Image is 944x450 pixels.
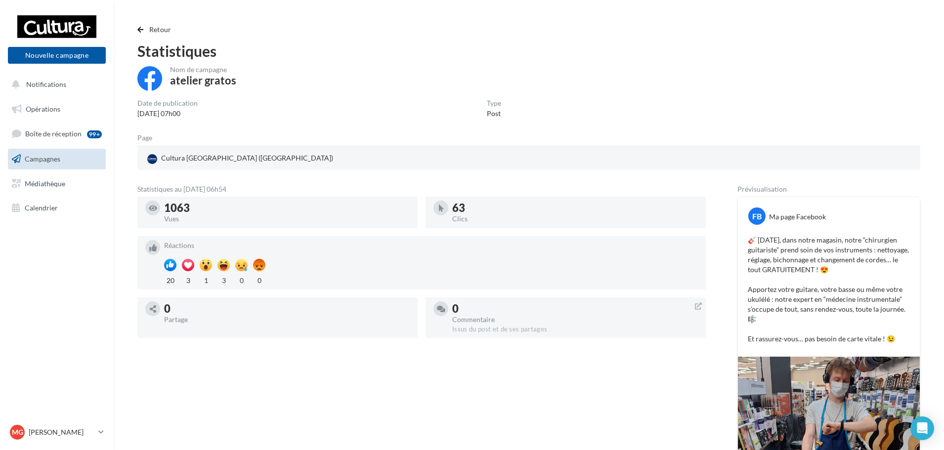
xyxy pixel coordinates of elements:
[164,215,410,222] div: Vues
[25,179,65,187] span: Médiathèque
[12,427,23,437] span: MG
[137,100,198,107] div: Date de publication
[6,149,108,169] a: Campagnes
[748,235,910,344] p: 🎸 [DATE], dans notre magasin, notre “chirurgien guitariste” prend soin de vos instruments : netto...
[145,151,401,166] a: Cultura [GEOGRAPHIC_DATA] ([GEOGRAPHIC_DATA])
[769,212,826,222] div: Ma page Facebook
[164,242,698,249] div: Réactions
[8,423,106,442] a: MG [PERSON_NAME]
[26,80,66,88] span: Notifications
[452,325,698,334] div: Issus du post et de ses partages
[6,198,108,218] a: Calendrier
[235,274,248,286] div: 0
[6,123,108,144] a: Boîte de réception99+
[25,155,60,163] span: Campagnes
[6,99,108,120] a: Opérations
[145,151,335,166] div: Cultura [GEOGRAPHIC_DATA] ([GEOGRAPHIC_DATA])
[170,66,236,73] div: Nom de campagne
[452,203,698,213] div: 63
[137,186,706,193] div: Statistiques au [DATE] 06h54
[164,316,410,323] div: Partage
[6,173,108,194] a: Médiathèque
[217,274,230,286] div: 3
[164,274,176,286] div: 20
[910,416,934,440] div: Open Intercom Messenger
[452,316,698,323] div: Commentaire
[164,203,410,213] div: 1063
[200,274,212,286] div: 1
[164,303,410,314] div: 0
[149,25,172,34] span: Retour
[29,427,94,437] p: [PERSON_NAME]
[452,303,698,314] div: 0
[452,215,698,222] div: Clics
[8,47,106,64] button: Nouvelle campagne
[137,109,198,119] div: [DATE] 07h00
[87,130,102,138] div: 99+
[137,134,160,141] div: Page
[182,274,194,286] div: 3
[748,207,766,225] div: FB
[737,186,920,193] div: Prévisualisation
[137,24,175,36] button: Retour
[253,274,265,286] div: 0
[26,105,60,113] span: Opérations
[487,109,501,119] div: Post
[137,43,920,58] div: Statistiques
[25,129,82,138] span: Boîte de réception
[487,100,501,107] div: Type
[170,75,236,86] div: atelier gratos
[25,204,58,212] span: Calendrier
[6,74,104,95] button: Notifications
